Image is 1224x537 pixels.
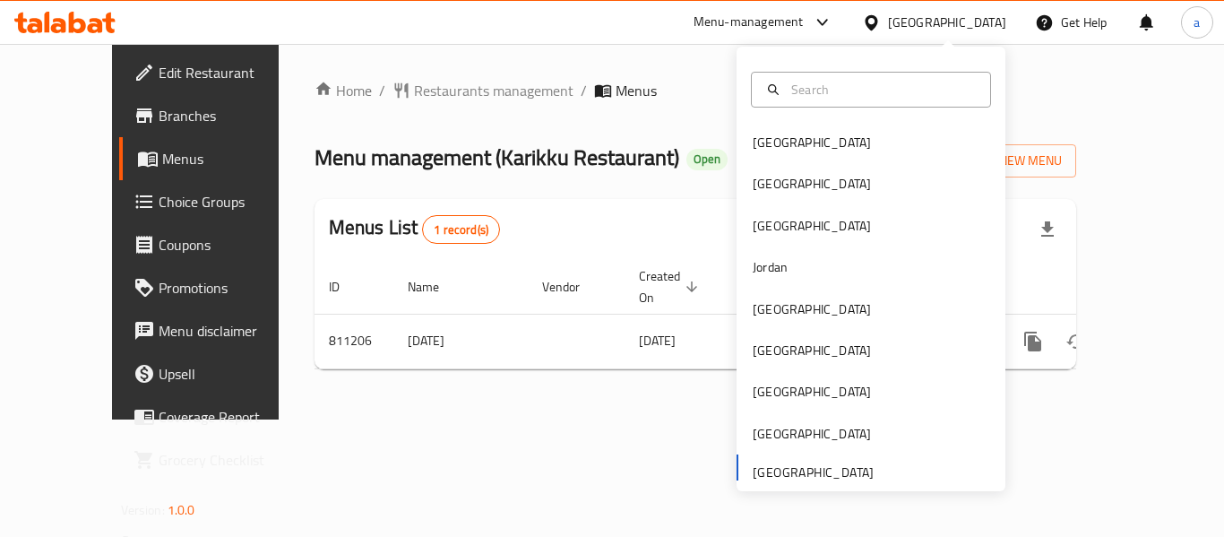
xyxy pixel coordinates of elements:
li: / [379,80,385,101]
nav: breadcrumb [315,80,1077,101]
button: more [1012,320,1055,363]
a: Coupons [119,223,316,266]
div: [GEOGRAPHIC_DATA] [753,299,871,319]
div: Jordan [753,257,788,277]
a: Restaurants management [392,80,573,101]
a: Menu disclaimer [119,309,316,352]
span: Name [408,276,462,298]
a: Home [315,80,372,101]
span: Version: [121,498,165,522]
td: 811206 [315,314,393,368]
span: Edit Restaurant [159,62,302,83]
span: Choice Groups [159,191,302,212]
span: a [1194,13,1200,32]
div: [GEOGRAPHIC_DATA] [753,382,871,402]
span: ID [329,276,363,298]
div: [GEOGRAPHIC_DATA] [753,341,871,360]
a: Grocery Checklist [119,438,316,481]
span: Vendor [542,276,603,298]
button: Change Status [1055,320,1098,363]
a: Menus [119,137,316,180]
span: Menus [616,80,657,101]
span: Grocery Checklist [159,449,302,471]
span: Open [686,152,728,167]
span: Upsell [159,363,302,385]
a: Promotions [119,266,316,309]
div: Export file [1026,208,1069,251]
span: Menu disclaimer [159,320,302,342]
h2: Menus List [329,214,500,244]
a: Edit Restaurant [119,51,316,94]
span: 1.0.0 [168,498,195,522]
span: Menus [162,148,302,169]
span: Add New Menu [952,150,1062,172]
span: Created On [639,265,703,308]
input: Search [784,80,979,100]
li: / [581,80,587,101]
div: Open [686,149,728,170]
a: Upsell [119,352,316,395]
div: [GEOGRAPHIC_DATA] [753,174,871,194]
div: [GEOGRAPHIC_DATA] [753,216,871,236]
div: [GEOGRAPHIC_DATA] [753,424,871,444]
span: Branches [159,105,302,126]
div: [GEOGRAPHIC_DATA] [753,133,871,152]
div: Total records count [422,215,500,244]
span: Coverage Report [159,406,302,428]
div: Menu-management [694,12,804,33]
span: [DATE] [639,329,676,352]
div: [GEOGRAPHIC_DATA] [888,13,1006,32]
a: Coverage Report [119,395,316,438]
span: Promotions [159,277,302,299]
span: Menu management ( Karikku Restaurant ) [315,137,679,178]
button: Add New Menu [937,144,1076,178]
td: [DATE] [393,314,528,368]
span: Restaurants management [414,80,573,101]
a: Choice Groups [119,180,316,223]
span: Coupons [159,234,302,256]
span: 1 record(s) [423,221,499,238]
a: Branches [119,94,316,137]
